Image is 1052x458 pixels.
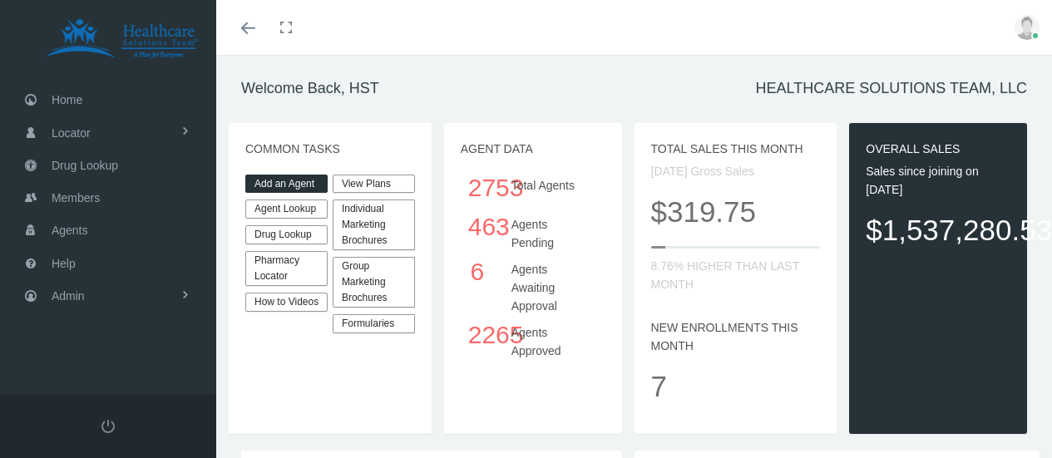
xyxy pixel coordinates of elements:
div: Group Marketing Brochures [333,257,415,308]
h1: Welcome Back, HST [241,80,379,98]
p: NEW ENROLLMENTS THIS MONTH [651,318,821,355]
p: $1,537,280.53 [866,207,1010,253]
a: Drug Lookup [245,225,328,244]
div: Agents Pending [499,207,601,252]
span: Admin [52,280,85,312]
span: 8.76% HIGHER THAN LAST MONTH [651,259,799,291]
div: 463 [468,207,486,246]
p: TOTAL SALES THIS MONTH [651,140,821,158]
span: [DATE] Gross Sales [651,165,754,178]
a: How to Videos [245,293,328,312]
a: Add an Agent [245,175,328,194]
p: 7 [651,363,821,409]
div: 6 [468,252,486,291]
a: View Plans [333,175,415,194]
p: AGENT DATA [461,140,605,158]
div: Agents Approved [499,315,601,360]
span: Help [52,248,76,279]
div: 2265 [468,315,486,354]
span: Locator [52,117,91,149]
a: Agent Lookup [245,199,328,219]
h1: HEALTHCARE SOLUTIONS TEAM, LLC [756,80,1027,98]
span: Members [52,182,100,214]
p: $319.75 [651,189,821,234]
div: Total Agents [499,168,601,207]
p: COMMON TASKS [245,140,415,158]
span: Drug Lookup [52,150,118,181]
img: user-placeholder.jpg [1015,15,1040,40]
p: OVERALL SALES [866,140,1010,158]
span: Agents [52,214,88,246]
div: Formularies [333,314,415,333]
div: Individual Marketing Brochures [333,199,415,250]
span: Sales since joining on [DATE] [866,165,978,196]
div: Agents Awaiting Approval [499,252,601,315]
div: 2753 [468,168,486,207]
img: HEALTHCARE SOLUTIONS TEAM, LLC [22,18,221,60]
a: Pharmacy Locator [245,251,328,286]
span: Home [52,84,82,116]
